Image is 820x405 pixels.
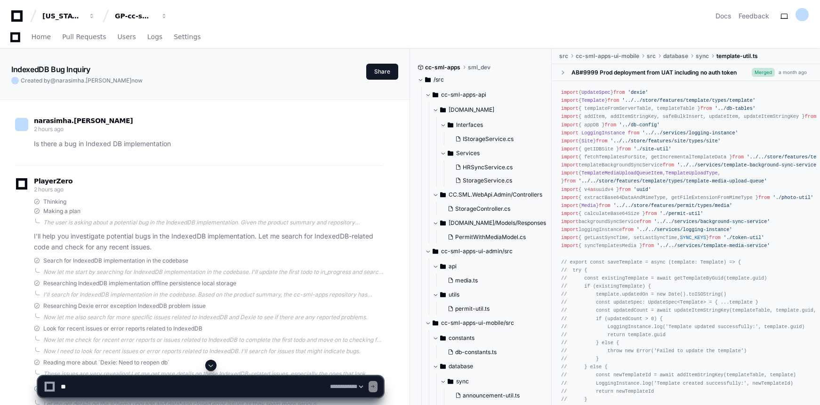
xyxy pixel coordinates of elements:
[561,98,579,103] span: import
[147,26,162,48] a: Logs
[39,8,99,25] button: [US_STATE] Pacific
[174,26,201,48] a: Settings
[696,52,709,60] span: sync
[561,162,579,168] span: import
[455,233,526,241] span: PermitWithMediaModel.cs
[433,215,552,231] button: [DOMAIN_NAME]/Models/Responses
[716,52,758,60] span: template-util.ts
[43,314,383,321] div: Now let me also search for more specific issues related to IndexedDB and Dexie to see if there ar...
[561,283,651,289] span: // if (existingTemplate) {
[441,319,514,327] span: cc-sml-apps-ui-mobile/src
[663,52,688,60] span: database
[613,203,732,208] span: '../../store/features/permit/types/media'
[434,76,444,83] span: /src
[433,89,438,100] svg: Directory
[700,106,712,111] span: from
[613,90,625,95] span: from
[645,211,657,216] span: from
[657,243,770,248] span: '../../services/template-media-service'
[449,106,494,114] span: [DOMAIN_NAME]
[561,203,579,208] span: import
[43,207,80,215] span: Making a plan
[441,248,513,255] span: cc-sml-apps-ui-admin/src
[449,291,459,298] span: utils
[619,187,631,192] span: from
[561,356,599,362] span: // }
[433,102,552,117] button: [DOMAIN_NAME]
[43,336,383,344] div: Now let me check for recent error reports or issues related to IndexedDB to complete the first to...
[111,8,171,25] button: GP-cc-sml-apps
[43,302,206,310] span: Researching Dexie error exception IndexedDB problem issue
[433,359,560,374] button: database
[50,77,56,84] span: @
[463,135,514,143] span: IStorageService.cs
[647,52,656,60] span: src
[663,162,675,168] span: from
[43,280,236,287] span: Researching IndexedDB implementation offline persistence local storage
[604,122,616,128] span: from
[561,106,579,111] span: import
[444,274,547,287] button: media.ts
[608,98,619,103] span: from
[581,170,663,176] span: TemplateMediaUploadQueueItem
[43,359,169,366] span: Reading more about `Dexie: Need to reopen db`
[456,121,483,129] span: Interfaces
[441,91,486,99] span: cc-sml-apps-api
[115,11,155,21] div: GP-cc-sml-apps
[590,187,596,192] span: as
[440,117,552,132] button: Interfaces
[660,211,703,216] span: './permit-util'
[425,87,552,102] button: cc-sml-apps-api
[34,117,133,124] span: narasimha.[PERSON_NAME]
[131,77,143,84] span: now
[571,69,737,76] div: AB#9999 Prod deployment from UAT including no auth token
[34,231,383,253] p: I'll help you investigate potential bugs in the IndexedDB implementation. Let me search for Index...
[118,26,136,48] a: Users
[561,243,579,248] span: import
[636,227,732,232] span: '../../services/logging-instance'
[43,347,383,355] div: Now I need to look for recent issues or error reports related to IndexedDB. I'll search for issue...
[561,324,804,330] span: // LoggingInstance.log('Template updated successfully:', template.guid)
[561,348,747,354] span: // throw new Error('Failed to update the template')
[11,65,90,74] app-text-character-animate: IndexedDB Bug Inquiry
[468,64,490,71] span: sml_dev
[634,146,671,152] span: './site-util'
[739,11,769,21] button: Feedback
[561,154,579,160] span: import
[561,114,579,119] span: import
[779,69,807,76] div: a month ago
[34,186,64,193] span: 2 hours ago
[43,291,383,298] div: I'll search for IndexedDB implementation in the codebase. Based on the product summary, the cc-sm...
[451,132,547,146] button: IStorageService.cs
[449,219,546,227] span: [DOMAIN_NAME]/Models/Responses
[561,291,726,297] span: // template.updatedOn = new Date().toISOString()
[440,289,446,300] svg: Directory
[463,177,512,184] span: StorageService.cs
[622,227,634,232] span: from
[564,178,576,184] span: from
[43,219,383,226] div: The user is asking about a potential bug in the IndexedDB implementation. Given the product summa...
[444,302,547,315] button: permit-util.ts
[561,235,579,240] span: import
[666,170,718,176] span: TemplateUploadType
[561,130,579,136] span: import
[43,198,66,206] span: Thinking
[561,340,619,346] span: // } else {
[418,72,545,87] button: /src
[561,187,579,192] span: import
[34,178,72,184] span: PlayerZero
[581,98,604,103] span: Template
[561,332,666,338] span: // return template.guid
[561,90,579,95] span: import
[425,315,552,331] button: cc-sml-apps-ui-mobile/src
[62,26,106,48] a: Pull Requests
[622,98,755,103] span: '../../store/features/template/types/template'
[634,187,651,192] span: 'uuid'
[440,261,446,272] svg: Directory
[581,138,593,144] span: Site
[715,106,756,111] span: '../db-tables'
[579,178,767,184] span: '../../store/features/template/types/template-media-upload-queue'
[643,130,738,136] span: '../../services/logging-instance'
[804,114,816,119] span: from
[561,146,579,152] span: import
